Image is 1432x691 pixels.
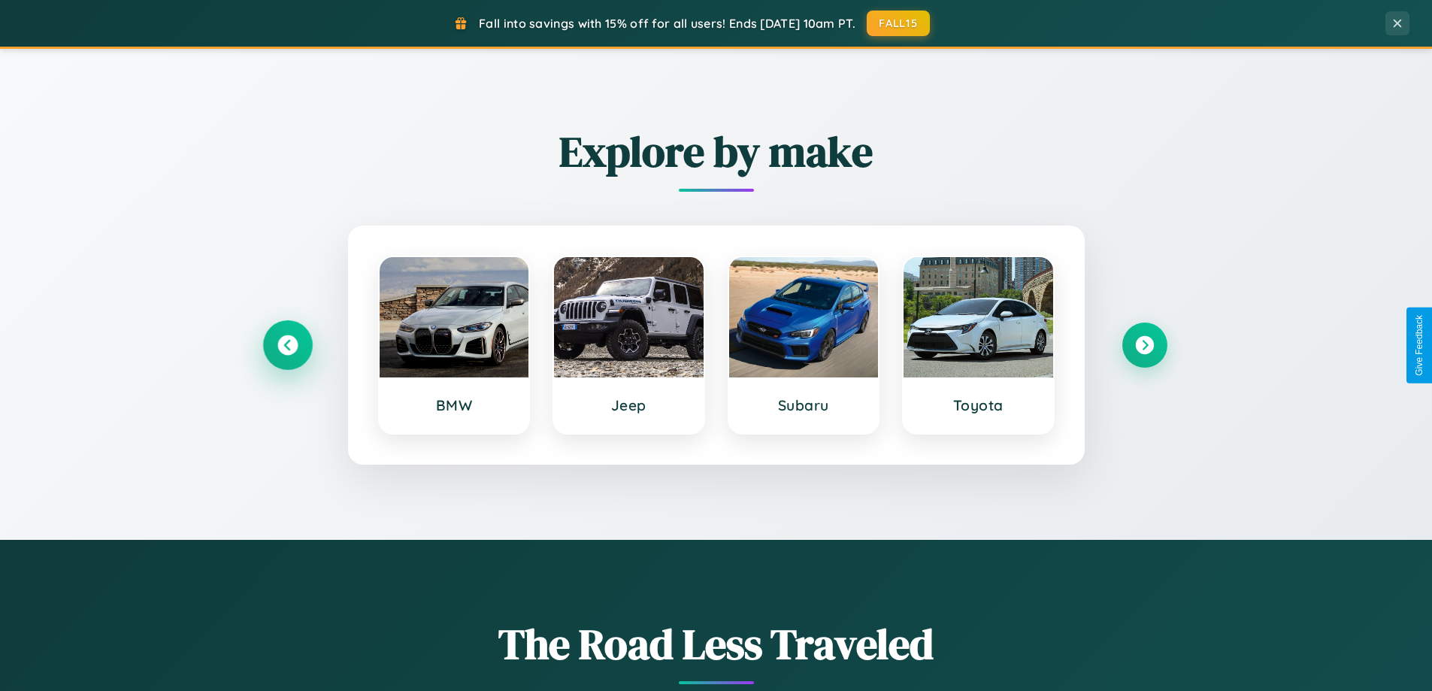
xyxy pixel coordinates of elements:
[744,396,864,414] h3: Subaru
[569,396,689,414] h3: Jeep
[265,123,1167,180] h2: Explore by make
[867,11,930,36] button: FALL15
[919,396,1038,414] h3: Toyota
[1414,315,1424,376] div: Give Feedback
[395,396,514,414] h3: BMW
[479,16,855,31] span: Fall into savings with 15% off for all users! Ends [DATE] 10am PT.
[265,615,1167,673] h1: The Road Less Traveled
